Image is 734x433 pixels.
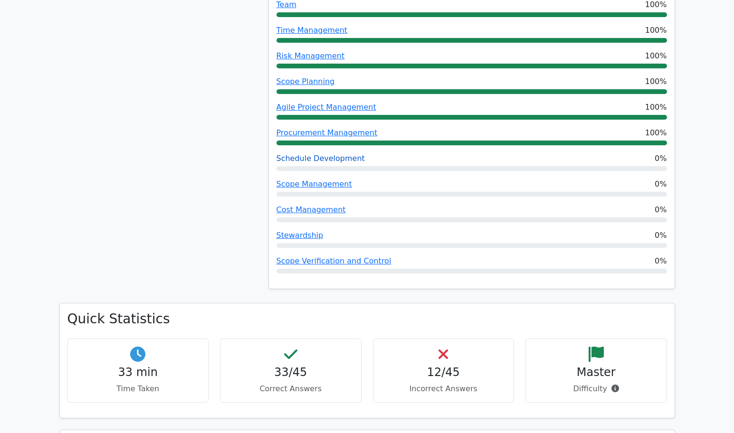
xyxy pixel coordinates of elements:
[655,153,667,164] span: 0%
[276,205,346,214] a: Cost Management
[67,311,667,327] h3: Quick Statistics
[645,102,667,113] span: 100%
[276,103,376,112] a: Agile Project Management
[655,255,667,267] span: 0%
[645,76,667,87] span: 100%
[276,231,324,240] a: Stewardship
[276,77,335,86] a: Scope Planning
[76,383,201,395] p: Time Taken
[645,50,667,62] span: 100%
[276,26,348,35] a: Time Management
[645,25,667,36] span: 100%
[276,256,391,265] a: Scope Verification and Control
[276,51,345,60] a: Risk Management
[228,383,353,395] p: Correct Answers
[655,230,667,241] span: 0%
[276,128,378,137] a: Procurement Management
[381,366,506,379] h4: 12/45
[655,204,667,216] span: 0%
[645,127,667,139] span: 100%
[655,179,667,190] span: 0%
[76,366,201,379] h4: 33 min
[381,383,506,395] p: Incorrect Answers
[228,366,353,379] h4: 33/45
[276,179,352,188] a: Scope Management
[534,366,659,379] h4: Master
[534,383,659,395] p: Difficulty
[276,154,365,163] a: Schedule Development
